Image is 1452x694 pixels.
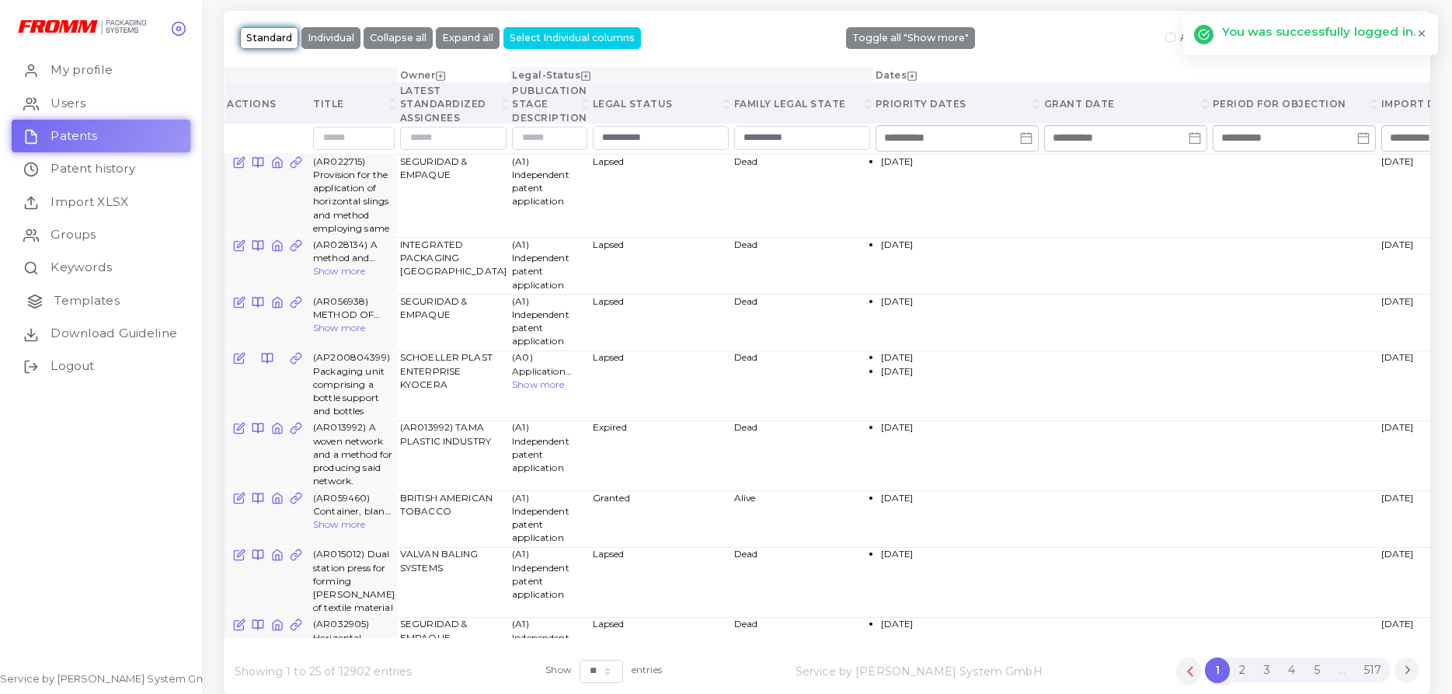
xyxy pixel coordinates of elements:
button: Go to next page [1395,657,1419,682]
div: Actions [227,97,308,110]
span: Patent history [50,160,135,177]
button: Go to page 4 [1280,657,1305,682]
button: Expand all [436,27,500,49]
div: Priority dates [876,97,1039,110]
td: Dead [731,153,872,236]
td: Lapsed [590,153,731,236]
a: Biblio Summary [252,547,264,561]
td: Dead [731,420,872,490]
span: (AR032905) Horizontal banding machine for palletizing merchandising, method for horizontal bandin... [313,617,395,644]
a: Edit [233,350,245,364]
button: Select Individual columns [503,27,641,49]
span: Templates [54,292,119,309]
td: VALVAN BALING SYSTEMS [397,546,509,616]
button: Go to page 1 [1205,657,1230,682]
a: Keywords [12,251,190,284]
td: Lapsed [590,236,731,293]
a: Edit [233,491,245,505]
td: Dead [731,236,872,293]
td: Granted [590,490,731,546]
a: Filter by Questel Unique Family ID [290,617,302,631]
td: Lapsed [590,350,731,420]
span: My profile [50,61,112,78]
div: Grant date [1044,97,1207,110]
a: Show more [313,518,365,530]
a: Filter by Questel Unique Family ID [290,547,302,561]
button: Go to page 3 [1255,657,1280,682]
td: Lapsed [590,616,731,672]
li: [DATE] [881,547,1033,560]
a: Templates [12,284,190,317]
li: [DATE] [881,420,1033,434]
td: SCHOELLER PLAST ENTERPRISE KYOCERA [397,350,509,420]
span: (A1) Independent patent application [512,155,569,208]
a: Biblio Summary [252,295,264,309]
div: Family legal state [734,97,870,110]
img: logo [18,20,146,34]
span: Keywords [50,259,112,276]
button: Standard [240,27,298,49]
span: (A0) Application filed, as announced in the Gazette published by this office (D0) Patent applicat... [512,350,587,378]
span: (A1) Independent patent application [512,492,569,544]
input: Search for option [597,128,707,148]
a: Patent history [12,152,190,185]
span: Import XLSX [50,194,128,211]
span: (AP200804399) Packaging unit comprising a bottle support and bottles [313,351,390,417]
label: entries [632,663,662,676]
span: (AR013992) A woven network and a method for producing said network. [313,421,392,486]
a: Show more [512,378,564,390]
a: National Register Site [271,491,284,505]
li: [DATE] [881,617,1033,630]
li: [DATE] [881,238,1033,251]
span: Service by [PERSON_NAME] System GmbH [796,664,1043,679]
td: Dead [731,350,872,420]
a: National Register Site [271,238,284,252]
td: BRITISH AMERICAN TOBACCO [397,490,509,546]
li: [DATE] [881,295,1033,308]
li: [DATE] [881,491,1033,504]
a: Users [12,87,190,120]
a: My profile [12,54,190,86]
td: (AR013992) TAMA PLASTIC INDUSTRY [397,420,509,490]
span: (A1) Independent patent application [512,295,569,347]
a: Filter by Questel Unique Family ID [290,155,302,169]
a: Patents [12,120,190,152]
button: Individual [301,27,360,49]
button: Go to page 517 [1355,657,1391,682]
a: Biblio Summary [252,491,264,505]
a: Filter by Questel Unique Family ID [290,420,302,434]
td: SEGURIDAD & EMPAQUE [397,616,509,672]
span: (AR022715) Provision for the application of horizontal slings and method employing same [313,155,389,234]
a: Biblio Summary [252,155,264,169]
div: Latest standardized assignees [400,84,507,124]
a: Edit [233,420,245,434]
td: SEGURIDAD & EMPAQUE [397,293,509,350]
td: Lapsed [590,293,731,350]
td: INTEGRATED PACKAGING [GEOGRAPHIC_DATA] [397,236,509,293]
span: (AR028134) A method and apparatus for producing a package containing particulate plant material w... [313,238,395,265]
li: [DATE] [881,364,1033,378]
div: Legal-Status [512,68,870,82]
label: Active todos only [1180,32,1276,43]
div: Period for objection [1213,97,1376,110]
a: Filter by Questel Unique Family ID [290,491,302,505]
div: Legal status [593,97,729,110]
span: (AR056938) METHOD OF IDENTIFYING MERCADERIA ARRANGED IN PALLET STACKS WITH TRACEABILITY DATA APPL... [313,295,395,322]
a: logo [18,19,157,35]
td: Dead [731,546,872,616]
span: (A1) Independent patent application [512,548,569,600]
td: Lapsed [590,546,731,616]
td: Alive [731,490,872,546]
a: Edit [233,617,245,631]
span: Showing 1 to 25 of 12902 entries [235,664,412,679]
span: (AR059460) Container, blank, combination of blank, and method for manufacturing a container [313,491,395,518]
input: Search for option [738,128,848,148]
a: Show more [313,265,365,277]
button: Go to page 5 [1304,657,1329,682]
a: Import XLSX [12,186,190,218]
a: Edit [233,155,245,169]
a: Edit [233,238,245,252]
a: Biblio Summary [252,420,264,434]
div: Owner [400,68,507,82]
li: [DATE] [881,350,1033,364]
